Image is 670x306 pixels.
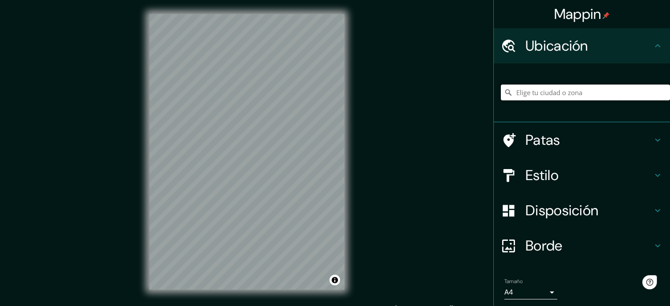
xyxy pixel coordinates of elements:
div: A4 [504,285,557,299]
font: A4 [504,288,513,297]
div: Borde [494,228,670,263]
input: Elige tu ciudad o zona [501,85,670,100]
button: Activar o desactivar atribución [329,275,340,285]
iframe: Help widget launcher [592,272,660,296]
div: Patas [494,122,670,158]
div: Disposición [494,193,670,228]
div: Ubicación [494,28,670,63]
font: Patas [526,131,560,149]
font: Estilo [526,166,559,184]
font: Disposición [526,201,598,220]
img: pin-icon.png [603,12,610,19]
font: Ubicación [526,37,588,55]
font: Borde [526,236,563,255]
font: Tamaño [504,278,522,285]
canvas: Mapa [149,14,344,290]
font: Mappin [554,5,601,23]
div: Estilo [494,158,670,193]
